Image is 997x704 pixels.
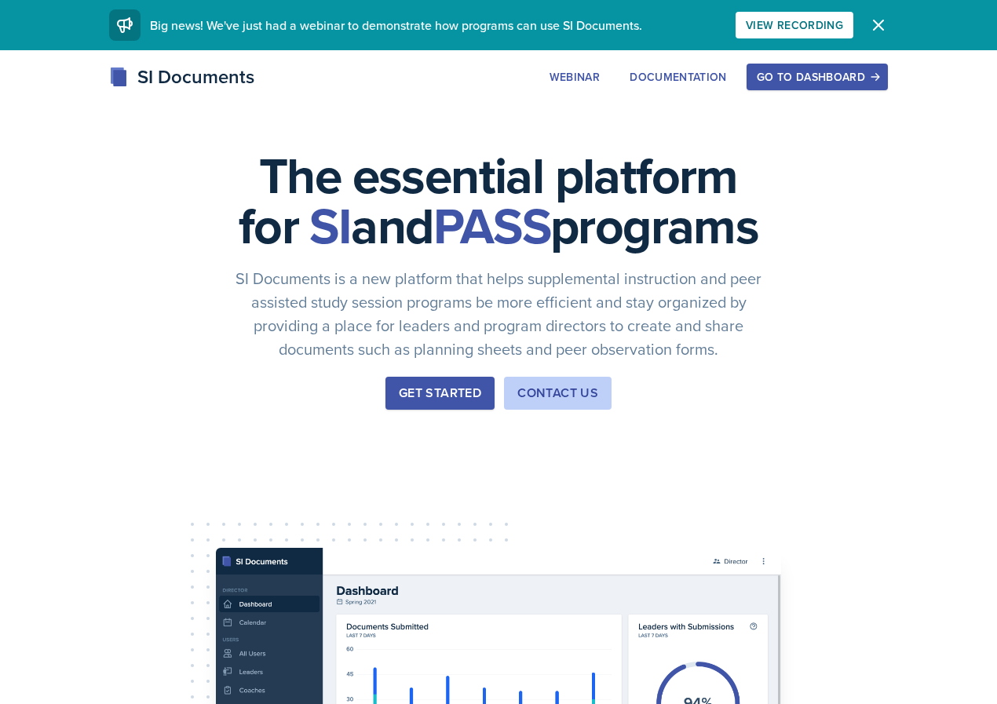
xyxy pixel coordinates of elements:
button: Get Started [385,377,495,410]
div: Contact Us [517,384,598,403]
div: Go to Dashboard [757,71,878,83]
div: Documentation [630,71,727,83]
button: View Recording [736,12,853,38]
button: Go to Dashboard [747,64,888,90]
div: View Recording [746,19,843,31]
button: Webinar [539,64,610,90]
div: Webinar [550,71,600,83]
button: Documentation [619,64,737,90]
button: Contact Us [504,377,612,410]
div: Get Started [399,384,481,403]
div: SI Documents [109,63,254,91]
span: Big news! We've just had a webinar to demonstrate how programs can use SI Documents. [150,16,642,34]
